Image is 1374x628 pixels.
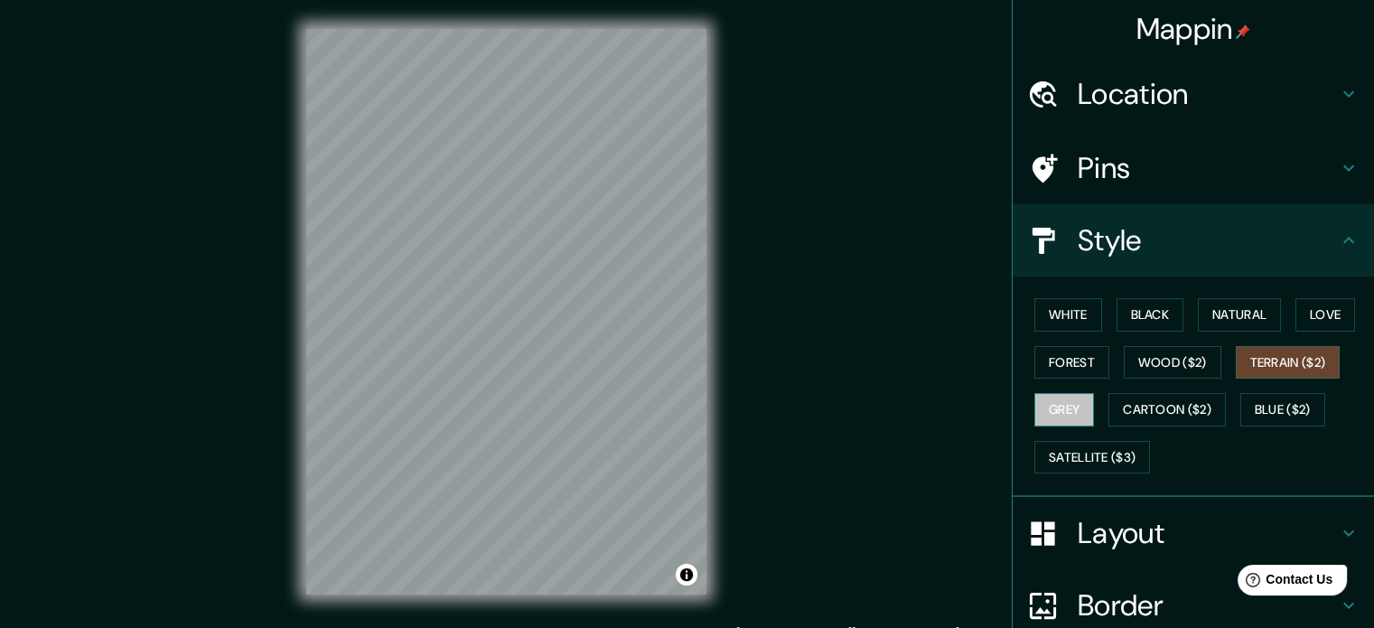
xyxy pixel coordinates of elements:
[1213,558,1354,608] iframe: Help widget launcher
[1078,587,1338,623] h4: Border
[1078,515,1338,551] h4: Layout
[1124,346,1221,380] button: Wood ($2)
[1236,24,1250,39] img: pin-icon.png
[1034,441,1150,474] button: Satellite ($3)
[1078,150,1338,186] h4: Pins
[1078,76,1338,112] h4: Location
[1198,298,1281,332] button: Natural
[1034,393,1094,426] button: Grey
[1013,204,1374,277] div: Style
[1117,298,1184,332] button: Black
[1295,298,1355,332] button: Love
[1013,58,1374,130] div: Location
[1034,298,1102,332] button: White
[1078,222,1338,258] h4: Style
[1013,132,1374,204] div: Pins
[1136,11,1251,47] h4: Mappin
[306,29,706,595] canvas: Map
[1013,497,1374,569] div: Layout
[1236,346,1341,380] button: Terrain ($2)
[1240,393,1325,426] button: Blue ($2)
[1034,346,1109,380] button: Forest
[676,564,697,586] button: Toggle attribution
[1108,393,1226,426] button: Cartoon ($2)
